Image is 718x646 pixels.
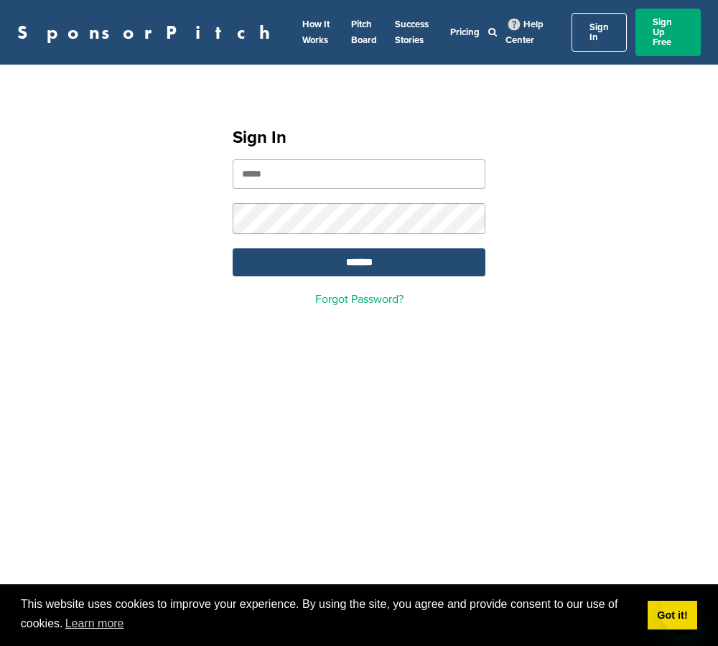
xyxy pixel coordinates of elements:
[21,596,636,635] span: This website uses cookies to improve your experience. By using the site, you agree and provide co...
[450,27,480,38] a: Pricing
[17,23,279,42] a: SponsorPitch
[648,601,697,629] a: dismiss cookie message
[315,292,404,306] a: Forgot Password?
[635,9,701,56] a: Sign Up Free
[233,125,485,151] h1: Sign In
[661,589,707,635] iframe: Button to launch messaging window
[505,16,544,49] a: Help Center
[302,19,330,46] a: How It Works
[395,19,429,46] a: Success Stories
[351,19,377,46] a: Pitch Board
[63,613,126,635] a: learn more about cookies
[572,13,627,52] a: Sign In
